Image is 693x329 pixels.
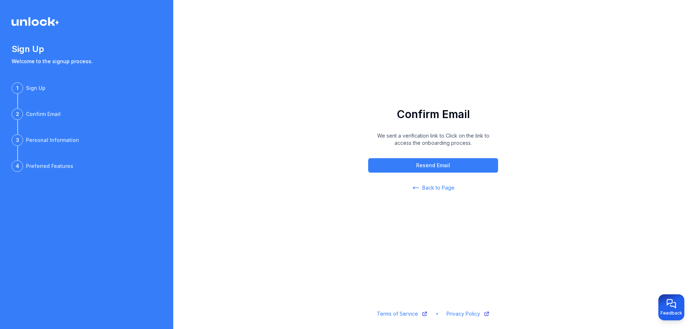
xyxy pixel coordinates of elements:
div: Sign Up [26,85,45,92]
div: 2 [12,108,23,120]
a: Terms of Service [377,310,428,317]
h1: Confirm Email [397,108,470,121]
a: Back to Page [412,184,454,191]
div: Confirm Email [26,111,61,118]
div: Preferred Features [26,163,73,170]
div: Personal Information [26,137,79,144]
button: Provide feedback [658,294,684,320]
p: Welcome to the signup process. [12,58,162,65]
span: Feedback [661,310,682,316]
button: Resend Email [368,158,498,173]
p: We sent a verification link to Click on the link to access the onboarding process. [368,132,498,147]
div: 1 [12,82,23,94]
div: 3 [12,134,23,146]
div: 4 [12,160,23,172]
h1: Sign Up [12,43,162,55]
span: Back to Page [422,184,454,191]
a: Privacy Policy [446,310,490,317]
img: Logo [12,17,59,26]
